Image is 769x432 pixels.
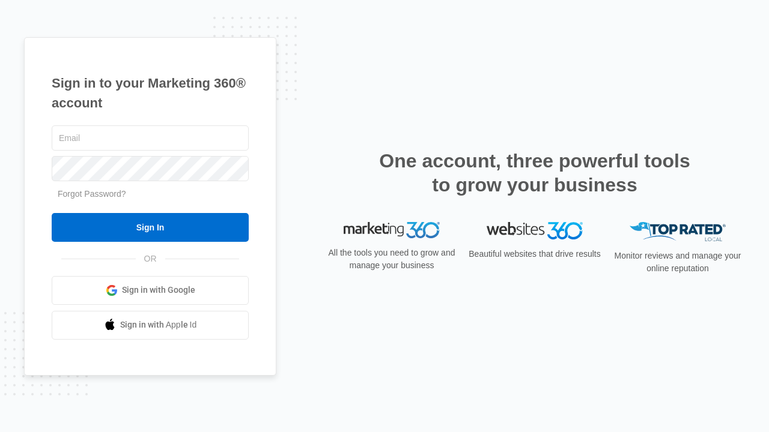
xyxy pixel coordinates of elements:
[52,276,249,305] a: Sign in with Google
[52,213,249,242] input: Sign In
[487,222,583,239] img: Websites 360
[52,73,249,113] h1: Sign in to your Marketing 360® account
[375,149,694,197] h2: One account, three powerful tools to grow your business
[610,250,745,275] p: Monitor reviews and manage your online reputation
[58,189,126,199] a: Forgot Password?
[324,247,459,272] p: All the tools you need to grow and manage your business
[467,248,602,260] p: Beautiful websites that drive results
[120,319,197,331] span: Sign in with Apple Id
[136,253,165,265] span: OR
[52,311,249,340] a: Sign in with Apple Id
[630,222,726,242] img: Top Rated Local
[52,125,249,151] input: Email
[344,222,440,239] img: Marketing 360
[122,284,195,296] span: Sign in with Google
